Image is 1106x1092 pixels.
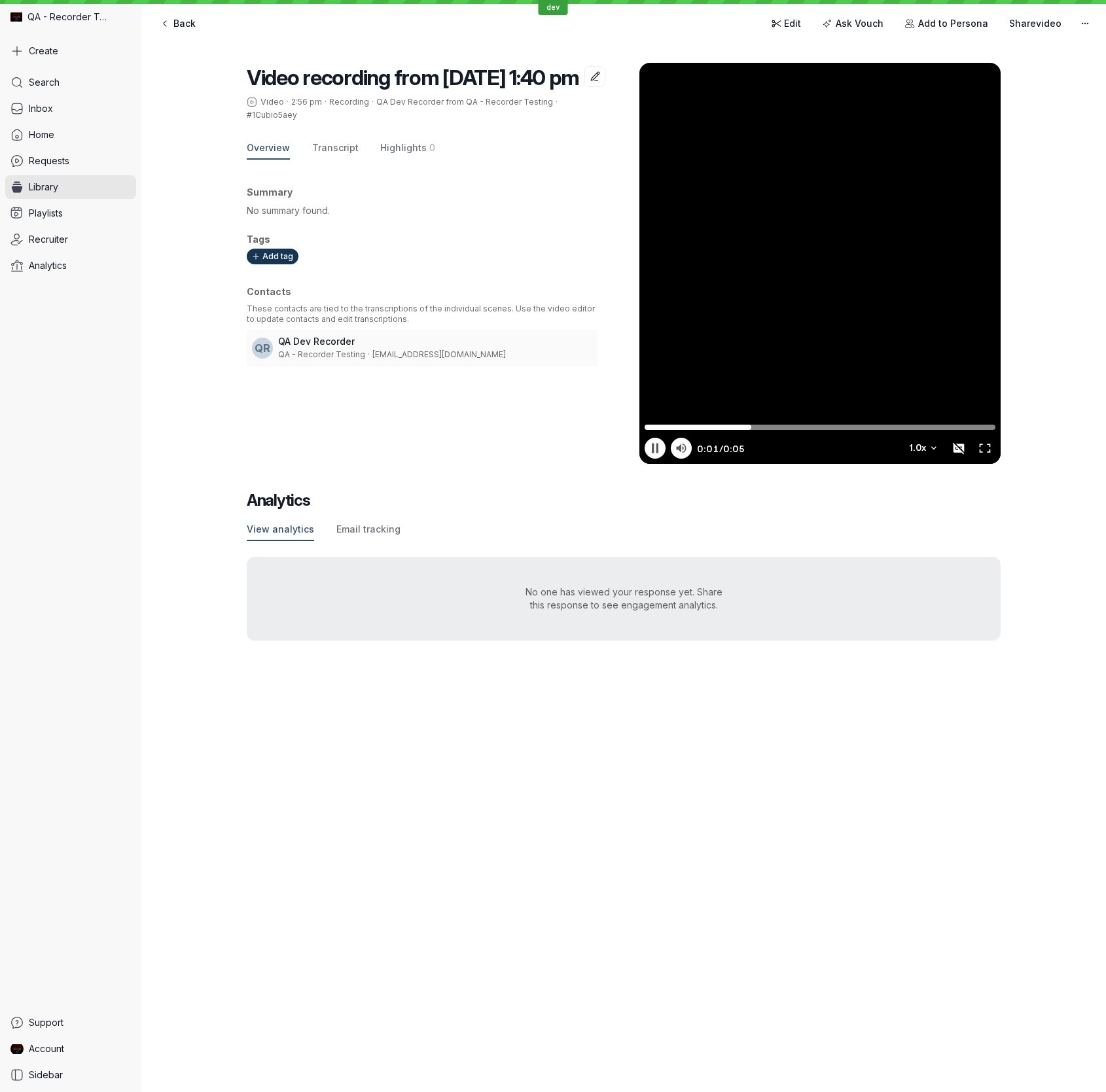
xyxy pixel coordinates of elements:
[247,304,598,325] p: These contacts are tied to the transcriptions of the individual scenes. Use the video editor to u...
[29,44,58,58] span: Create
[29,259,67,272] span: Analytics
[763,13,810,34] a: Edit
[173,17,196,30] span: Back
[918,17,988,30] span: Add to Persona
[784,17,801,30] span: Edit
[336,523,401,536] span: Email tracking
[29,154,69,167] span: Requests
[5,97,136,120] a: Inbox
[322,97,329,107] span: ·
[247,141,290,154] span: Overview
[255,342,263,355] span: Q
[5,1011,136,1034] a: Support
[5,1037,136,1061] a: QA Dev Recorder avatarAccount
[278,349,365,359] span: QA - Recorder Testing
[5,39,136,63] button: Create
[814,13,891,34] button: Ask Vouch
[5,149,136,173] a: Requests
[29,76,60,89] span: Search
[482,586,765,612] div: No one has viewed your response yet. Share this response to see engagement analytics.
[29,233,68,246] span: Recruiter
[5,202,136,225] a: Playlists
[1009,17,1061,30] span: Share video
[5,123,136,147] a: Home
[260,97,284,107] span: Video
[29,1016,63,1029] span: Support
[380,141,427,154] span: Highlights
[584,66,605,87] button: Edit title
[5,254,136,277] a: Analytics
[429,141,435,154] span: 0
[5,71,136,94] a: Search
[5,1063,136,1087] a: Sidebar
[29,1042,64,1055] span: Account
[27,10,111,24] span: QA - Recorder Testing
[329,97,369,107] span: Recording
[247,249,298,264] button: Add tag
[29,207,63,220] span: Playlists
[376,97,553,107] span: QA Dev Recorder from QA - Recorder Testing
[312,141,359,154] span: Transcript
[5,228,136,251] a: Recruiter
[278,335,592,348] h3: QA Dev Recorder
[553,97,560,107] span: ·
[5,175,136,199] a: Library
[247,234,270,245] span: Tags
[284,97,291,107] span: ·
[29,1068,63,1082] span: Sidebar
[372,349,506,359] span: [EMAIL_ADDRESS][DOMAIN_NAME]
[10,11,22,23] img: QA - Recorder Testing avatar
[29,128,54,141] span: Home
[365,349,372,360] span: ·
[247,523,314,536] span: View analytics
[247,204,598,217] p: No summary found.
[263,342,270,355] span: R
[247,65,579,90] span: Video recording from [DATE] 1:40 pm
[897,13,996,34] button: Add to Persona
[247,110,297,120] span: #1Cubio5aey
[247,286,291,297] span: Contacts
[247,186,293,198] span: Summary
[29,181,58,194] span: Library
[29,102,53,115] span: Inbox
[5,5,136,29] div: QA - Recorder Testing
[247,490,1001,511] h2: Analytics
[10,1042,24,1055] img: QA Dev Recorder avatar
[291,97,322,107] span: 2:56 pm
[369,97,376,107] span: ·
[152,13,204,34] a: Back
[836,17,883,30] span: Ask Vouch
[1001,13,1069,34] button: Sharevideo
[1075,13,1096,34] button: More actions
